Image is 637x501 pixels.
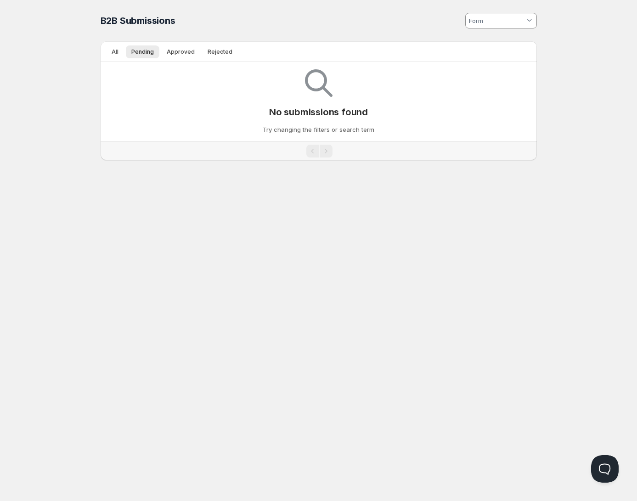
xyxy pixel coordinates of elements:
[208,48,232,56] span: Rejected
[131,48,154,56] span: Pending
[167,48,195,56] span: Approved
[468,13,525,28] input: Form
[112,48,118,56] span: All
[591,455,619,483] iframe: Help Scout Beacon - Open
[101,141,537,160] nav: Pagination
[305,69,333,97] img: Empty search results
[263,125,374,134] p: Try changing the filters or search term
[269,107,368,118] p: No submissions found
[101,15,175,26] span: B2B Submissions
